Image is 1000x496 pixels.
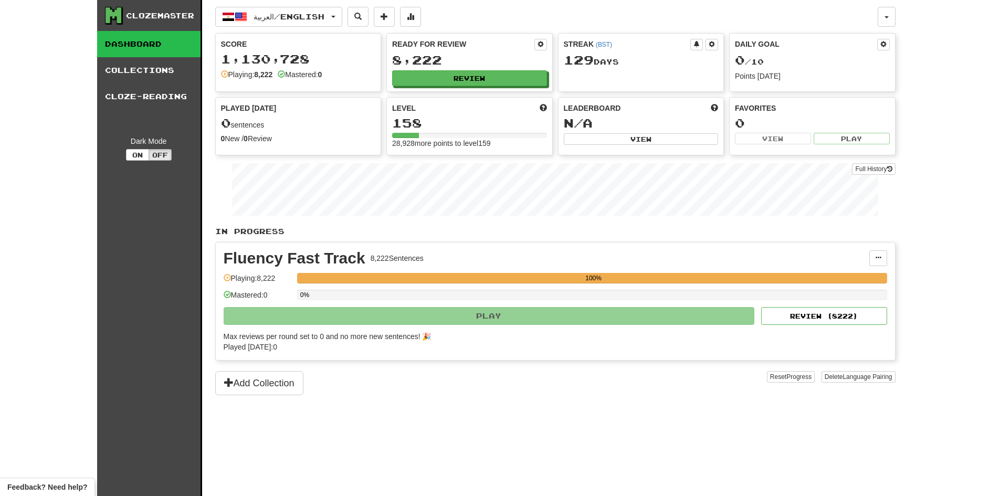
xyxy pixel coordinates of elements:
button: View [564,133,719,145]
button: Add sentence to collection [374,7,395,27]
span: 0 [735,52,745,67]
div: 1,130,728 [221,52,376,66]
a: Cloze-Reading [97,83,201,110]
span: Leaderboard [564,103,621,113]
button: Review [392,70,547,86]
strong: 0 [221,134,225,143]
span: This week in points, UTC [711,103,718,113]
span: / 10 [735,57,764,66]
a: (BST) [596,41,612,48]
div: Max reviews per round set to 0 and no more new sentences! 🎉 [224,331,881,342]
div: sentences [221,117,376,130]
div: Mastered: [278,69,322,80]
span: Level [392,103,416,113]
div: Clozemaster [126,10,194,21]
span: 0 [221,115,231,130]
div: Dark Mode [105,136,193,146]
div: 8,222 [392,54,547,67]
button: Play [224,307,755,325]
span: 129 [564,52,594,67]
span: العربية / English [254,12,324,21]
button: Review (8222) [761,307,887,325]
span: Open feedback widget [7,482,87,492]
div: New / Review [221,133,376,144]
div: 28,928 more points to level 159 [392,138,547,149]
p: In Progress [215,226,896,237]
span: Language Pairing [843,373,892,381]
button: ResetProgress [767,371,815,383]
div: Favorites [735,103,890,113]
div: 100% [300,273,887,283]
button: More stats [400,7,421,27]
div: Ready for Review [392,39,534,49]
div: 158 [392,117,547,130]
div: Points [DATE] [735,71,890,81]
button: العربية/English [215,7,342,27]
span: Progress [786,373,812,381]
div: Daily Goal [735,39,877,50]
div: Playing: [221,69,273,80]
a: Full History [852,163,895,175]
span: N/A [564,115,593,130]
div: Streak [564,39,691,49]
button: Play [814,133,890,144]
strong: 0 [318,70,322,79]
strong: 0 [244,134,248,143]
strong: 8,222 [254,70,272,79]
button: On [126,149,149,161]
button: Search sentences [348,7,369,27]
div: Mastered: 0 [224,290,292,307]
button: View [735,133,811,144]
div: 8,222 Sentences [371,253,424,263]
div: 0 [735,117,890,130]
a: Collections [97,57,201,83]
span: Score more points to level up [540,103,547,113]
button: Off [149,149,172,161]
span: Played [DATE] [221,103,277,113]
a: Dashboard [97,31,201,57]
div: Playing: 8,222 [224,273,292,290]
div: Fluency Fast Track [224,250,365,266]
button: Add Collection [215,371,303,395]
div: Score [221,39,376,49]
button: DeleteLanguage Pairing [822,371,896,383]
div: Day s [564,54,719,67]
span: Played [DATE]: 0 [224,343,277,351]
